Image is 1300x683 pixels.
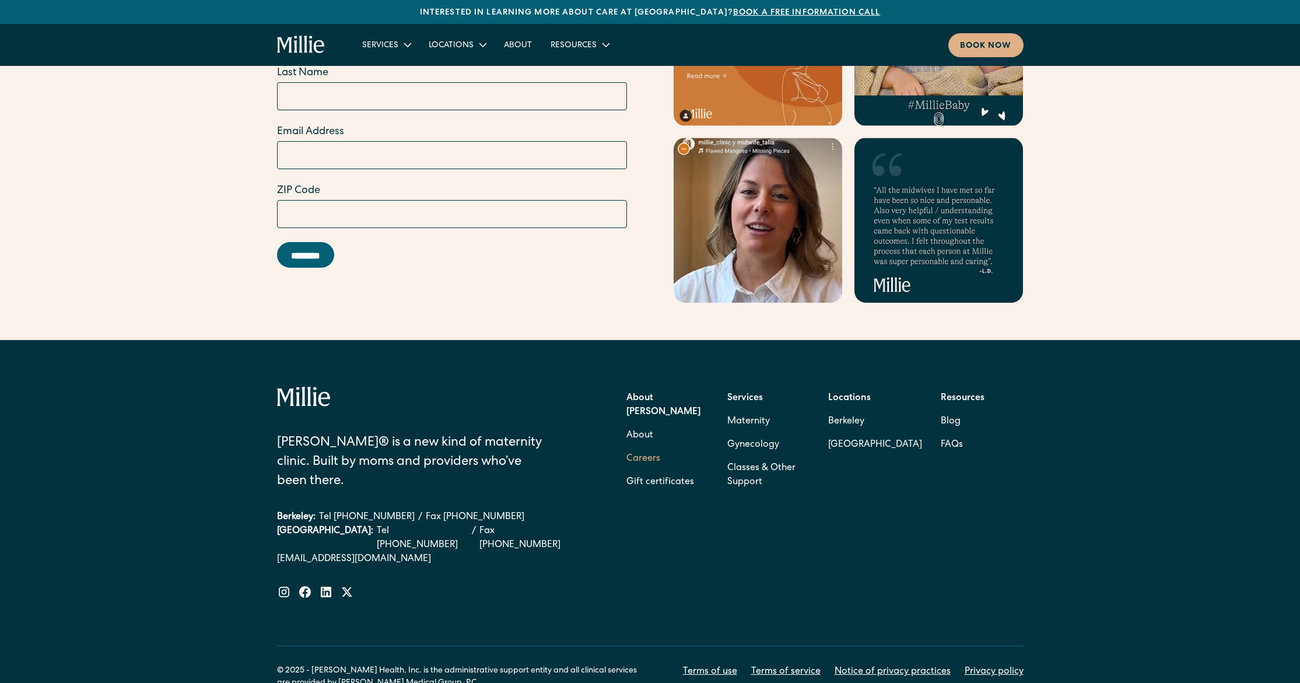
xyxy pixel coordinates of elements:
div: [PERSON_NAME]® is a new kind of maternity clinic. Built by moms and providers who’ve been there. [277,434,552,492]
a: Terms of use [683,665,737,679]
a: Terms of service [751,665,821,679]
div: Locations [419,35,495,54]
a: Tel [PHONE_NUMBER] [319,510,415,524]
label: Last Name [277,65,627,81]
div: Book now [960,40,1012,52]
a: Privacy policy [965,665,1024,679]
div: Services [353,35,419,54]
strong: About [PERSON_NAME] [626,394,700,417]
a: Tel [PHONE_NUMBER] [377,524,469,552]
a: FAQs [941,433,963,457]
div: Resources [541,35,618,54]
a: Book a free information call [733,9,880,17]
form: Email Form [277,6,627,268]
div: Locations [429,40,474,52]
div: Services [362,40,398,52]
div: / [418,510,422,524]
a: Berkeley [828,410,922,433]
div: [GEOGRAPHIC_DATA]: [277,524,373,552]
a: Careers [626,447,660,471]
a: Fax [PHONE_NUMBER] [426,510,524,524]
label: Email Address [277,124,627,140]
a: Gift certificates [626,471,694,494]
div: / [472,524,476,552]
a: About [495,35,541,54]
label: ZIP Code [277,183,627,199]
a: Gynecology [727,433,779,457]
strong: Locations [828,394,871,403]
a: Blog [941,410,961,433]
a: home [277,36,325,54]
strong: Services [727,394,763,403]
a: Classes & Other Support [727,457,810,494]
a: Fax [PHONE_NUMBER] [479,524,574,552]
a: [EMAIL_ADDRESS][DOMAIN_NAME] [277,552,574,566]
div: Resources [551,40,597,52]
a: About [626,424,653,447]
a: [GEOGRAPHIC_DATA] [828,433,922,457]
strong: Resources [941,394,984,403]
a: Maternity [727,410,770,433]
div: Berkeley: [277,510,316,524]
a: Book now [948,33,1024,57]
a: Notice of privacy practices [835,665,951,679]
